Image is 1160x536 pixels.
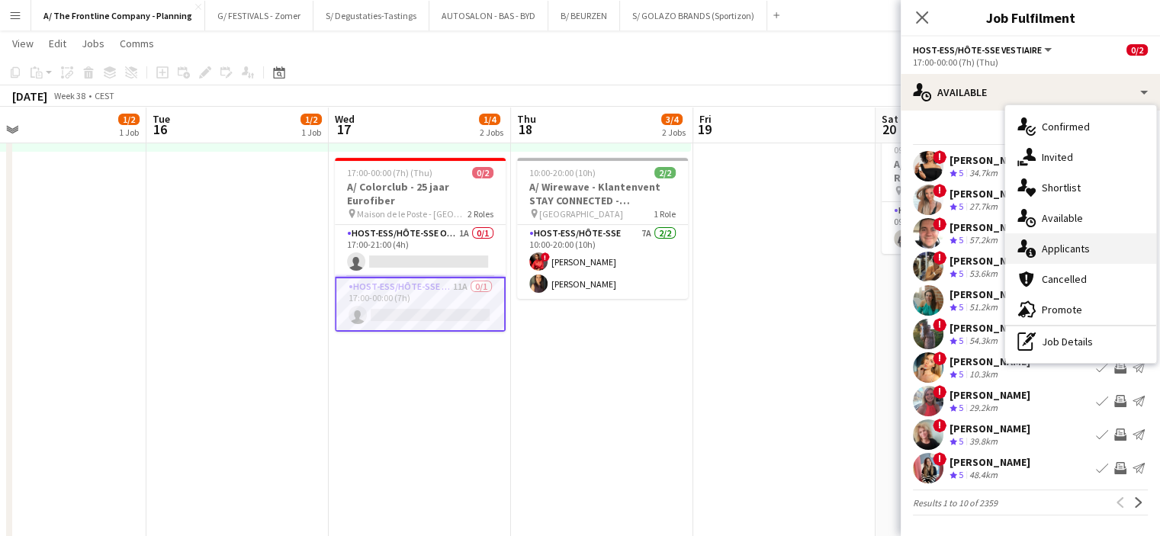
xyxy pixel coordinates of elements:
[950,321,1030,335] div: [PERSON_NAME]
[901,74,1160,111] div: Available
[933,217,946,231] span: !
[933,351,946,365] span: !
[1005,233,1156,264] div: Applicants
[335,112,355,126] span: Wed
[697,120,712,138] span: 19
[150,120,170,138] span: 16
[966,402,1001,415] div: 29.2km
[539,208,623,220] span: [GEOGRAPHIC_DATA]
[913,44,1042,56] span: Host-ess/Hôte-sse Vestiaire
[882,202,1052,254] app-card-role: Host-ess/Hôte-sse3A1/109:00-18:00 (9h)![PERSON_NAME]
[335,158,506,332] app-job-card: 17:00-00:00 (7h) (Thu)0/2A/ Colorclub - 25 jaar Eurofiber Maison de le Poste - [GEOGRAPHIC_DATA]2...
[966,469,1001,482] div: 48.4km
[966,301,1001,314] div: 51.2km
[959,268,963,279] span: 5
[933,318,946,332] span: !
[950,455,1030,469] div: [PERSON_NAME]
[959,201,963,212] span: 5
[894,144,956,156] span: 09:00-18:00 (9h)
[1005,142,1156,172] div: Invited
[517,225,688,299] app-card-role: Host-ess/Hôte-sse7A2/210:00-20:00 (10h)![PERSON_NAME][PERSON_NAME]
[901,8,1160,27] h3: Job Fulfilment
[517,158,688,299] app-job-card: 10:00-20:00 (10h)2/2A/ Wirewave - Klantenvent STAY CONNECTED - [GEOGRAPHIC_DATA] [GEOGRAPHIC_DATA...
[313,1,429,30] button: S/ Degustaties-Tastings
[959,368,963,380] span: 5
[300,114,322,125] span: 1/2
[959,167,963,178] span: 5
[205,1,313,30] button: G/ FESTIVALS - Zomer
[966,335,1001,348] div: 54.3km
[950,153,1030,167] div: [PERSON_NAME]
[517,112,536,126] span: Thu
[120,37,154,50] span: Comms
[31,1,205,30] button: A/ The Frontline Company - Planning
[12,37,34,50] span: View
[950,422,1030,435] div: [PERSON_NAME]
[959,402,963,413] span: 5
[959,435,963,447] span: 5
[114,34,160,53] a: Comms
[959,234,963,246] span: 5
[950,388,1030,402] div: [PERSON_NAME]
[662,127,686,138] div: 2 Jobs
[933,452,946,466] span: !
[966,435,1001,448] div: 39.8km
[49,37,66,50] span: Edit
[118,114,140,125] span: 1/2
[950,220,1030,234] div: [PERSON_NAME]
[480,127,503,138] div: 2 Jobs
[913,497,998,509] span: Results 1 to 10 of 2359
[966,167,1001,180] div: 34.7km
[6,34,40,53] a: View
[429,1,548,30] button: AUTOSALON - BAS - BYD
[82,37,104,50] span: Jobs
[333,120,355,138] span: 17
[119,127,139,138] div: 1 Job
[335,277,506,332] app-card-role: Host-ess/Hôte-sse Vestiaire11A0/117:00-00:00 (7h)
[661,114,683,125] span: 3/4
[950,187,1030,201] div: [PERSON_NAME]
[12,88,47,104] div: [DATE]
[950,355,1030,368] div: [PERSON_NAME]
[913,44,1054,56] button: Host-ess/Hôte-sse Vestiaire
[966,201,1001,213] div: 27.7km
[1005,294,1156,325] div: Promote
[153,112,170,126] span: Tue
[95,90,114,101] div: CEST
[913,56,1148,68] div: 17:00-00:00 (7h) (Thu)
[882,157,1052,185] h3: A/Steylaerts - Showroom - Roeselare (regelmatig terugkerende opdracht)
[950,254,1030,268] div: [PERSON_NAME]
[357,208,468,220] span: Maison de le Poste - [GEOGRAPHIC_DATA]
[879,120,898,138] span: 20
[933,150,946,164] span: !
[933,184,946,197] span: !
[1005,326,1156,357] div: Job Details
[933,385,946,399] span: !
[966,368,1001,381] div: 10.3km
[76,34,111,53] a: Jobs
[1005,203,1156,233] div: Available
[950,287,1030,301] div: [PERSON_NAME]
[966,268,1001,281] div: 53.6km
[468,208,493,220] span: 2 Roles
[620,1,767,30] button: S/ GOLAZO BRANDS (Sportizon)
[882,135,1052,254] app-job-card: 09:00-18:00 (9h)1/1A/Steylaerts - Showroom - Roeselare (regelmatig terugkerende opdracht) Steylae...
[50,90,88,101] span: Week 38
[1005,264,1156,294] div: Cancelled
[541,252,550,262] span: !
[301,127,321,138] div: 1 Job
[517,180,688,207] h3: A/ Wirewave - Klantenvent STAY CONNECTED - [GEOGRAPHIC_DATA]
[959,301,963,313] span: 5
[335,180,506,207] h3: A/ Colorclub - 25 jaar Eurofiber
[933,251,946,265] span: !
[529,167,596,178] span: 10:00-20:00 (10h)
[335,225,506,277] app-card-role: Host-ess/Hôte-sse Onthaal-Accueill1A0/117:00-21:00 (4h)
[966,234,1001,247] div: 57.2km
[515,120,536,138] span: 18
[1005,172,1156,203] div: Shortlist
[654,167,676,178] span: 2/2
[654,208,676,220] span: 1 Role
[548,1,620,30] button: B/ BEURZEN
